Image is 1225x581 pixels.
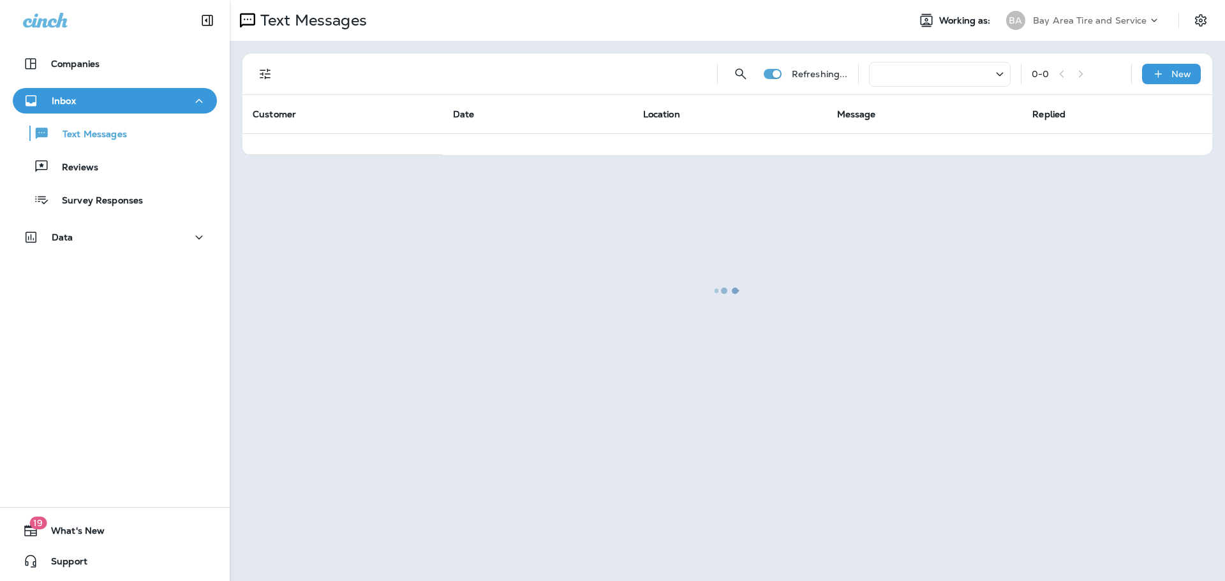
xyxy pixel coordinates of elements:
[38,556,87,571] span: Support
[13,153,217,180] button: Reviews
[52,232,73,242] p: Data
[13,120,217,147] button: Text Messages
[1171,69,1191,79] p: New
[50,129,127,141] p: Text Messages
[13,518,217,543] button: 19What's New
[49,195,143,207] p: Survey Responses
[189,8,225,33] button: Collapse Sidebar
[13,224,217,250] button: Data
[13,186,217,213] button: Survey Responses
[38,526,105,541] span: What's New
[52,96,76,106] p: Inbox
[13,88,217,114] button: Inbox
[51,59,100,69] p: Companies
[13,51,217,77] button: Companies
[49,162,98,174] p: Reviews
[13,548,217,574] button: Support
[29,517,47,529] span: 19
